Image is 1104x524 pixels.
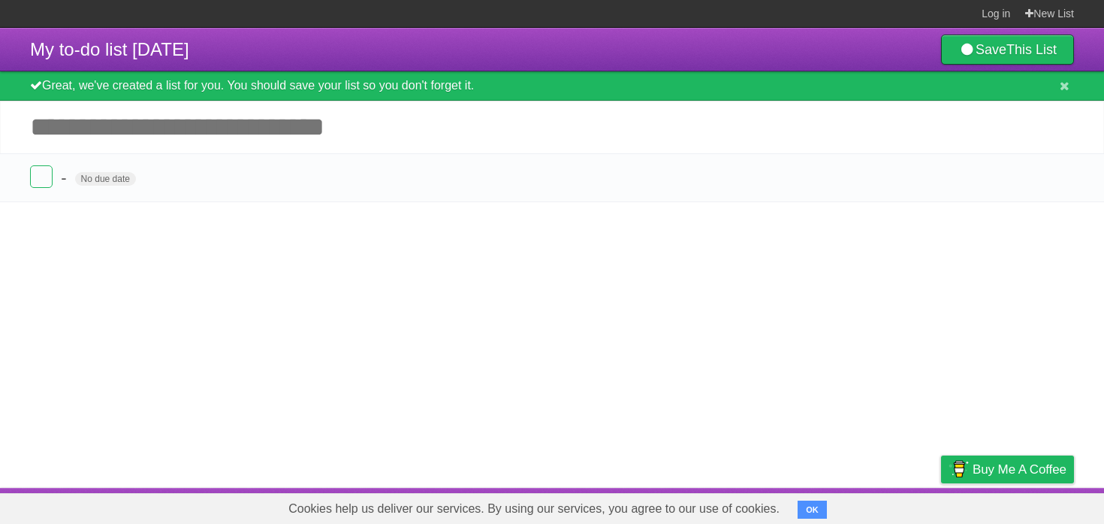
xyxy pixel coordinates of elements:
[973,456,1066,483] span: Buy me a coffee
[798,501,827,519] button: OK
[273,494,795,524] span: Cookies help us deliver our services. By using our services, you agree to our use of cookies.
[75,172,136,186] span: No due date
[1006,42,1057,57] b: This List
[30,39,189,59] span: My to-do list [DATE]
[870,492,903,520] a: Terms
[741,492,773,520] a: About
[791,492,852,520] a: Developers
[949,456,969,482] img: Buy me a coffee
[941,35,1074,65] a: SaveThis List
[61,168,70,187] span: -
[941,456,1074,483] a: Buy me a coffee
[922,492,961,520] a: Privacy
[30,165,53,188] label: Done
[979,492,1074,520] a: Suggest a feature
